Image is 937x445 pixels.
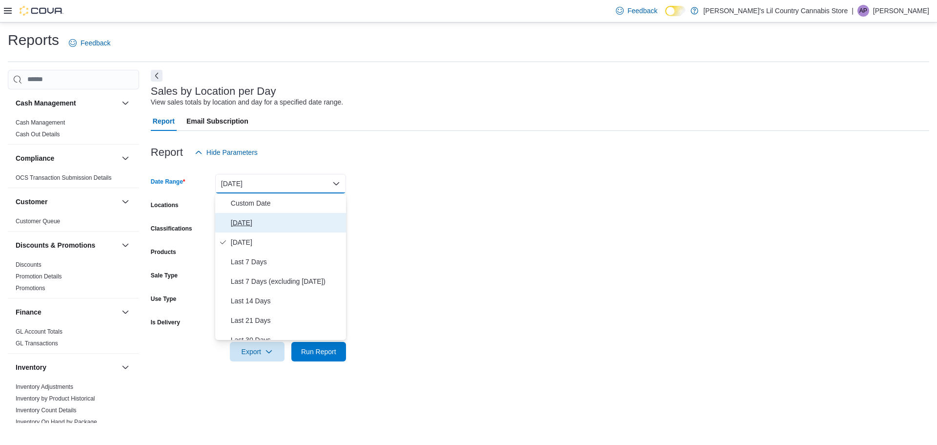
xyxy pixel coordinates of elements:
label: Is Delivery [151,318,180,326]
span: Last 7 Days [231,256,342,268]
p: [PERSON_NAME]'s Lil Country Cannabis Store [703,5,848,17]
a: Promotions [16,285,45,292]
button: Inventory [16,362,118,372]
span: Email Subscription [186,111,248,131]
span: Hide Parameters [206,148,258,157]
button: Next [151,70,163,82]
span: Export [236,342,279,361]
label: Products [151,248,176,256]
button: Finance [120,306,131,318]
img: Cova [20,6,63,16]
p: | [852,5,854,17]
button: Discounts & Promotions [16,240,118,250]
span: AP [859,5,867,17]
button: Export [230,342,285,361]
div: Discounts & Promotions [8,259,139,298]
button: Compliance [120,152,131,164]
span: GL Transactions [16,339,58,347]
div: Select listbox [215,193,346,340]
a: Inventory Adjustments [16,383,73,390]
button: Compliance [16,153,118,163]
button: Hide Parameters [191,143,262,162]
span: [DATE] [231,236,342,248]
label: Locations [151,201,179,209]
span: Dark Mode [665,16,666,17]
a: Customer Queue [16,218,60,225]
label: Use Type [151,295,176,303]
span: GL Account Totals [16,328,62,336]
h1: Reports [8,30,59,50]
span: Inventory On Hand by Package [16,418,97,426]
p: [PERSON_NAME] [873,5,929,17]
label: Date Range [151,178,185,186]
h3: Discounts & Promotions [16,240,95,250]
span: Feedback [81,38,110,48]
span: Last 7 Days (excluding [DATE]) [231,275,342,287]
a: Feedback [612,1,661,21]
button: [DATE] [215,174,346,193]
label: Classifications [151,225,192,233]
button: Run Report [291,342,346,361]
h3: Customer [16,197,47,207]
a: Cash Out Details [16,131,60,138]
button: Finance [16,307,118,317]
button: Inventory [120,361,131,373]
span: Run Report [301,347,336,357]
button: Cash Management [16,98,118,108]
span: [DATE] [231,217,342,229]
div: Customer [8,215,139,231]
a: Discounts [16,261,41,268]
span: OCS Transaction Submission Details [16,174,112,182]
span: Inventory by Product Historical [16,395,95,403]
span: Promotions [16,284,45,292]
span: Promotion Details [16,273,62,280]
span: Last 30 Days [231,334,342,346]
h3: Inventory [16,362,46,372]
label: Sale Type [151,272,178,279]
div: Alexis Peters [857,5,869,17]
span: Custom Date [231,197,342,209]
span: Cash Out Details [16,130,60,138]
a: Inventory On Hand by Package [16,419,97,425]
a: GL Transactions [16,340,58,347]
a: Promotion Details [16,273,62,280]
span: Report [153,111,175,131]
h3: Sales by Location per Day [151,85,276,97]
a: Feedback [65,33,114,53]
span: Last 21 Days [231,315,342,326]
a: OCS Transaction Submission Details [16,174,112,181]
div: Finance [8,326,139,353]
a: GL Account Totals [16,328,62,335]
span: Last 14 Days [231,295,342,307]
h3: Finance [16,307,41,317]
button: Customer [120,196,131,208]
h3: Report [151,147,183,158]
h3: Cash Management [16,98,76,108]
a: Inventory Count Details [16,407,77,414]
input: Dark Mode [665,6,686,16]
span: Feedback [628,6,657,16]
h3: Compliance [16,153,54,163]
span: Customer Queue [16,217,60,225]
span: Inventory Count Details [16,406,77,414]
a: Cash Management [16,119,65,126]
div: Cash Management [8,117,139,144]
div: View sales totals by location and day for a specified date range. [151,97,343,107]
div: Compliance [8,172,139,188]
button: Customer [16,197,118,207]
button: Cash Management [120,97,131,109]
a: Inventory by Product Historical [16,395,95,402]
button: Discounts & Promotions [120,239,131,251]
